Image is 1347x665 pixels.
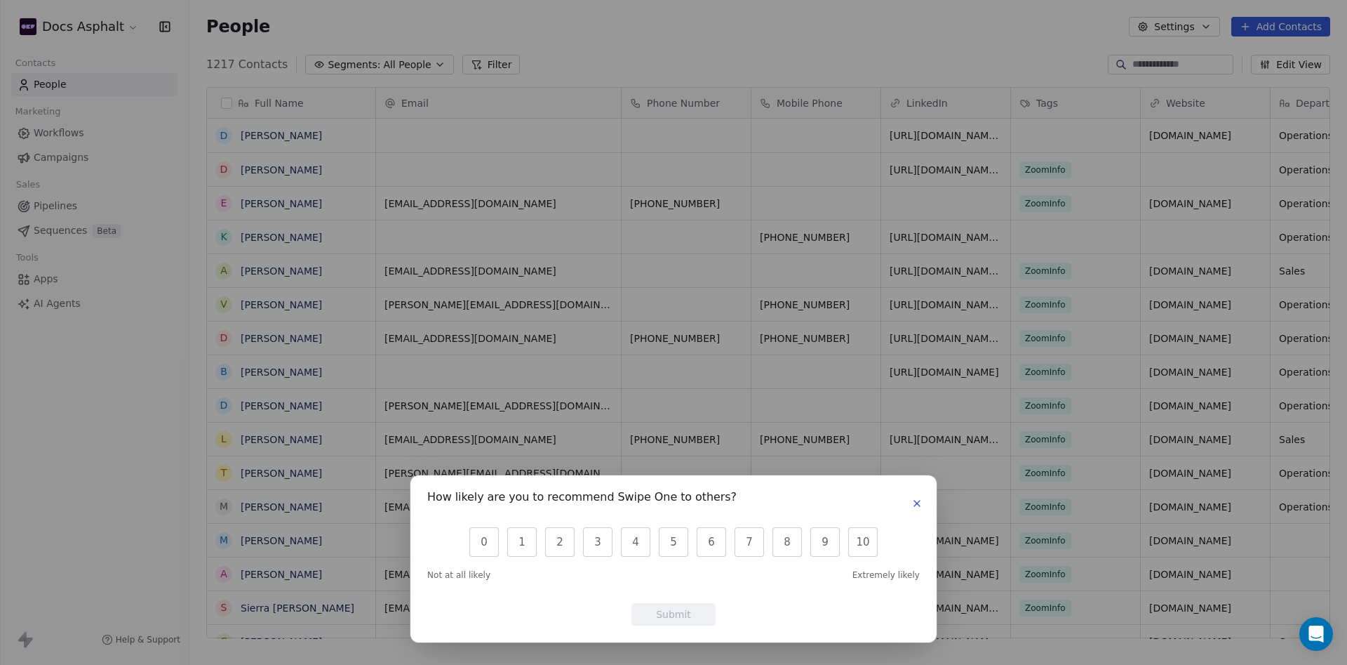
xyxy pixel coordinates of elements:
[545,527,575,557] button: 2
[621,527,650,557] button: 4
[735,527,764,557] button: 7
[848,527,878,557] button: 10
[772,527,802,557] button: 8
[469,527,499,557] button: 0
[507,527,537,557] button: 1
[427,569,490,581] span: Not at all likely
[852,569,920,581] span: Extremely likely
[631,603,716,626] button: Submit
[810,527,840,557] button: 9
[659,527,688,557] button: 5
[427,492,737,506] h1: How likely are you to recommend Swipe One to others?
[697,527,726,557] button: 6
[583,527,612,557] button: 3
